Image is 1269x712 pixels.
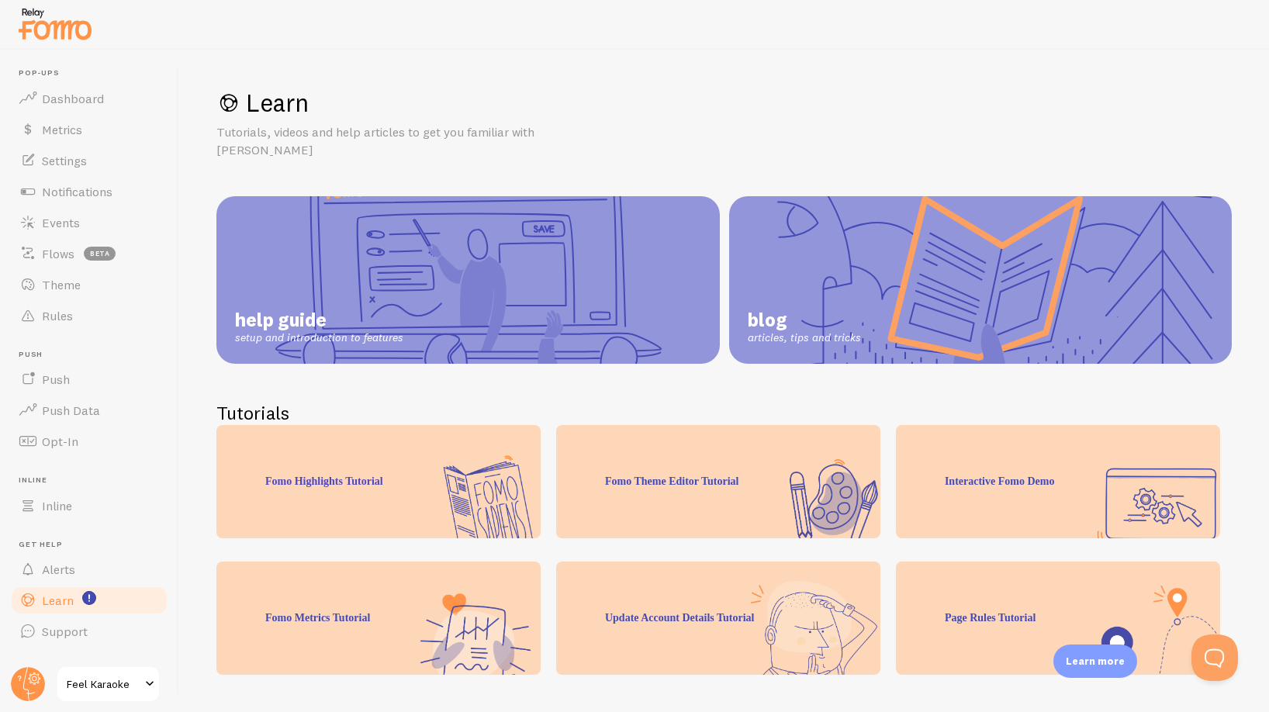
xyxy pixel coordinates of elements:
div: Learn more [1053,645,1137,678]
span: Theme [42,277,81,292]
span: Get Help [19,540,169,550]
a: Dashboard [9,83,169,114]
div: Fomo Theme Editor Tutorial [556,425,880,538]
span: Inline [19,475,169,486]
span: Metrics [42,122,82,137]
a: Metrics [9,114,169,145]
svg: <p>Watch New Feature Tutorials!</p> [82,591,96,605]
span: Notifications [42,184,112,199]
span: Push Data [42,403,100,418]
span: setup and introduction to features [235,331,403,345]
span: articles, tips and tricks [748,331,861,345]
div: Update Account Details Tutorial [556,562,880,675]
p: Tutorials, videos and help articles to get you familiar with [PERSON_NAME] [216,123,589,159]
span: Opt-In [42,434,78,449]
h1: Learn [216,87,1232,119]
span: Flows [42,246,74,261]
a: Push [9,364,169,395]
span: help guide [235,308,403,331]
span: Dashboard [42,91,104,106]
span: Rules [42,308,73,323]
a: blog articles, tips and tricks [729,196,1233,364]
a: Notifications [9,176,169,207]
div: Page Rules Tutorial [896,562,1220,675]
div: Fomo Metrics Tutorial [216,562,541,675]
a: Opt-In [9,426,169,457]
span: beta [84,247,116,261]
span: Alerts [42,562,75,577]
a: Feel Karaoke [56,665,161,703]
a: Learn [9,585,169,616]
a: Rules [9,300,169,331]
a: Theme [9,269,169,300]
span: Inline [42,498,72,513]
span: Pop-ups [19,68,169,78]
span: Learn [42,593,74,608]
div: Fomo Highlights Tutorial [216,425,541,538]
span: Push [19,350,169,360]
span: Settings [42,153,87,168]
span: Feel Karaoke [67,675,140,693]
span: Push [42,372,70,387]
div: Interactive Fomo Demo [896,425,1220,538]
a: Inline [9,490,169,521]
a: Push Data [9,395,169,426]
span: blog [748,308,861,331]
a: Settings [9,145,169,176]
a: Events [9,207,169,238]
span: Support [42,624,88,639]
a: Alerts [9,554,169,585]
a: help guide setup and introduction to features [216,196,720,364]
img: fomo-relay-logo-orange.svg [16,4,94,43]
h2: Tutorials [216,401,1232,425]
iframe: Help Scout Beacon - Open [1191,634,1238,681]
span: Events [42,215,80,230]
a: Support [9,616,169,647]
a: Flows beta [9,238,169,269]
p: Learn more [1066,654,1125,669]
